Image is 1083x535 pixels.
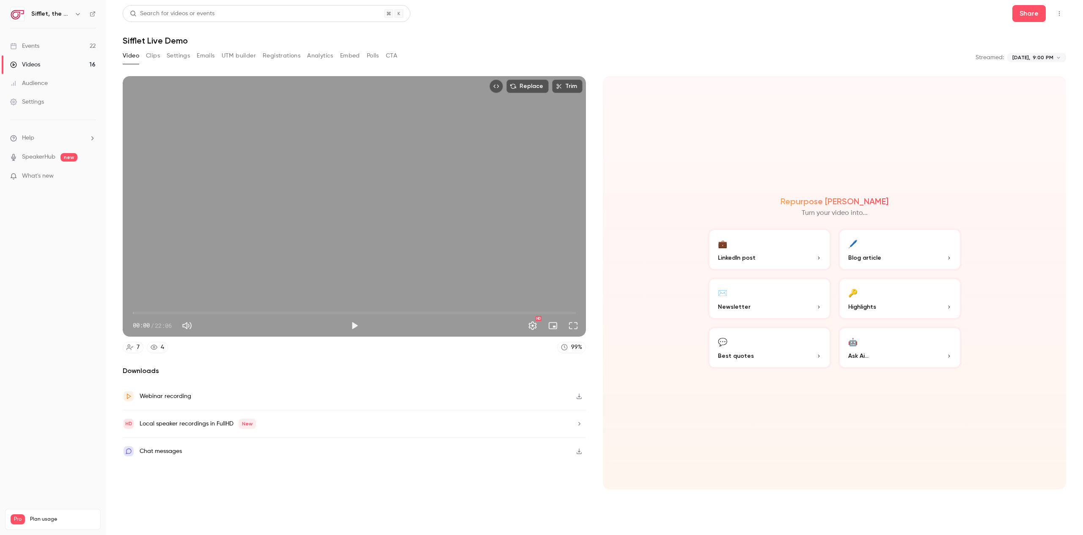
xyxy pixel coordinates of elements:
span: 22:06 [155,321,172,330]
button: Clips [146,49,160,63]
a: 4 [147,342,168,353]
div: 99 % [571,343,582,352]
button: ✉️Newsletter [708,277,831,320]
span: New [239,419,256,429]
span: Pro [11,514,25,524]
button: Embed [340,49,360,63]
button: Replace [506,80,549,93]
span: [DATE], [1012,54,1030,61]
div: 💼 [718,237,727,250]
div: 🔑 [848,286,858,299]
div: Videos [10,60,40,69]
div: Audience [10,79,48,88]
button: Registrations [263,49,300,63]
button: Settings [524,317,541,334]
button: 🤖Ask Ai... [838,326,962,369]
span: Highlights [848,302,876,311]
span: 00:00 [133,321,150,330]
span: Ask Ai... [848,351,869,360]
span: Newsletter [718,302,750,311]
a: SpeakerHub [22,153,55,162]
div: 7 [137,343,140,352]
iframe: Noticeable Trigger [85,173,96,180]
span: Best quotes [718,351,754,360]
button: 💼LinkedIn post [708,228,831,271]
button: 💬Best quotes [708,326,831,369]
button: Share [1012,5,1046,22]
div: 🤖 [848,335,858,348]
a: 99% [557,342,586,353]
button: Play [346,317,363,334]
button: Full screen [565,317,582,334]
div: 🖊️ [848,237,858,250]
button: Embed video [489,80,503,93]
div: Events [10,42,39,50]
li: help-dropdown-opener [10,134,96,143]
button: CTA [386,49,397,63]
div: HD [536,316,541,321]
span: What's new [22,172,54,181]
div: Search for videos or events [130,9,214,18]
span: new [60,153,77,162]
h1: Sifflet Live Demo [123,36,1066,46]
button: Polls [367,49,379,63]
div: Local speaker recordings in FullHD [140,419,256,429]
div: Settings [10,98,44,106]
div: 💬 [718,335,727,348]
p: Turn your video into... [802,208,868,218]
button: UTM builder [222,49,256,63]
span: / [151,321,154,330]
button: Top Bar Actions [1053,7,1066,20]
h2: Downloads [123,366,586,376]
button: Trim [552,80,583,93]
button: 🔑Highlights [838,277,962,320]
span: 9:00 PM [1033,54,1053,61]
span: Help [22,134,34,143]
button: 🖊️Blog article [838,228,962,271]
button: Emails [197,49,214,63]
div: 4 [161,343,164,352]
img: Sifflet, the AI-augmented data observability platform built for data teams with business users in... [11,7,24,21]
div: 00:00 [133,321,172,330]
div: Chat messages [140,446,182,456]
button: Video [123,49,139,63]
button: Settings [167,49,190,63]
div: ✉️ [718,286,727,299]
p: Streamed: [976,53,1004,62]
button: Mute [179,317,195,334]
span: Plan usage [30,516,95,523]
span: LinkedIn post [718,253,756,262]
span: Blog article [848,253,881,262]
div: Webinar recording [140,391,191,401]
h6: Sifflet, the AI-augmented data observability platform built for data teams with business users in... [31,10,71,18]
h2: Repurpose [PERSON_NAME] [781,196,888,206]
button: Analytics [307,49,333,63]
a: 7 [123,342,143,353]
button: Turn on miniplayer [544,317,561,334]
